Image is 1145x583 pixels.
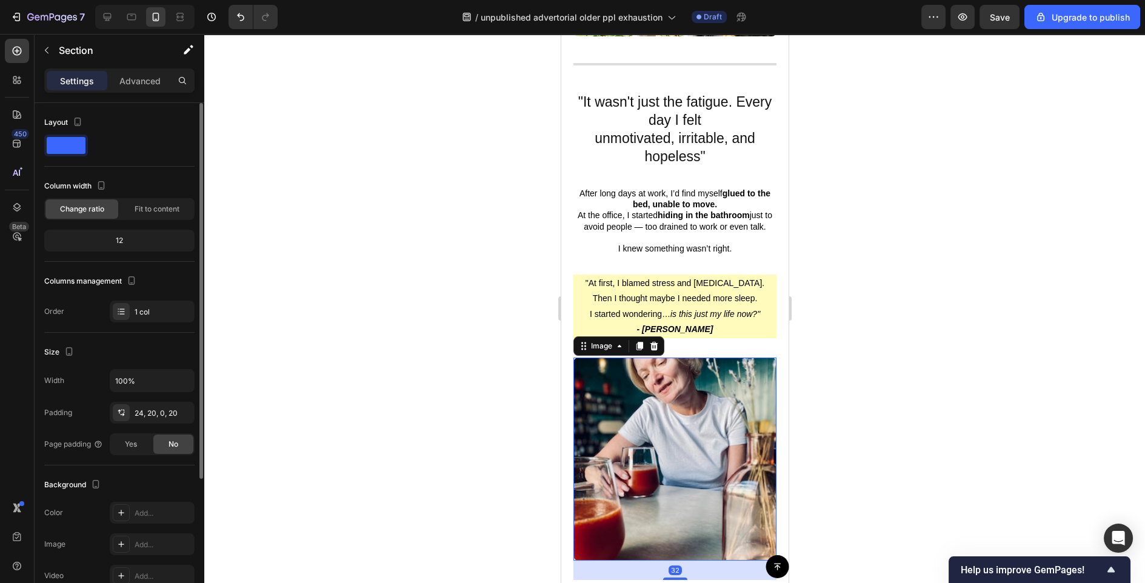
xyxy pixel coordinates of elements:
[44,375,64,386] div: Width
[169,439,178,450] span: No
[59,43,158,58] p: Section
[481,11,663,24] span: unpublished advertorial older ppl exhaustion
[5,5,90,29] button: 7
[44,539,65,550] div: Image
[135,539,192,550] div: Add...
[1024,5,1140,29] button: Upgrade to publish
[12,129,29,139] div: 450
[44,178,108,195] div: Column width
[110,370,194,391] input: Auto
[60,75,94,87] p: Settings
[44,115,85,131] div: Layout
[704,12,722,22] span: Draft
[44,273,139,290] div: Columns management
[47,232,192,249] div: 12
[1104,524,1133,553] div: Open Intercom Messenger
[44,477,103,493] div: Background
[135,508,192,519] div: Add...
[990,12,1010,22] span: Save
[79,10,85,24] p: 7
[561,34,789,583] iframe: Design area
[135,307,192,318] div: 1 col
[9,222,29,232] div: Beta
[44,570,64,581] div: Video
[44,407,72,418] div: Padding
[44,507,63,518] div: Color
[980,5,1020,29] button: Save
[229,5,278,29] div: Undo/Redo
[961,564,1104,576] span: Help us improve GemPages!
[125,439,137,450] span: Yes
[119,75,161,87] p: Advanced
[961,562,1118,577] button: Show survey - Help us improve GemPages!
[135,408,192,419] div: 24, 20, 0, 20
[1035,11,1130,24] div: Upgrade to publish
[60,204,104,215] span: Change ratio
[44,439,103,450] div: Page padding
[135,204,179,215] span: Fit to content
[44,306,64,317] div: Order
[475,11,478,24] span: /
[135,571,192,582] div: Add...
[44,344,76,361] div: Size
